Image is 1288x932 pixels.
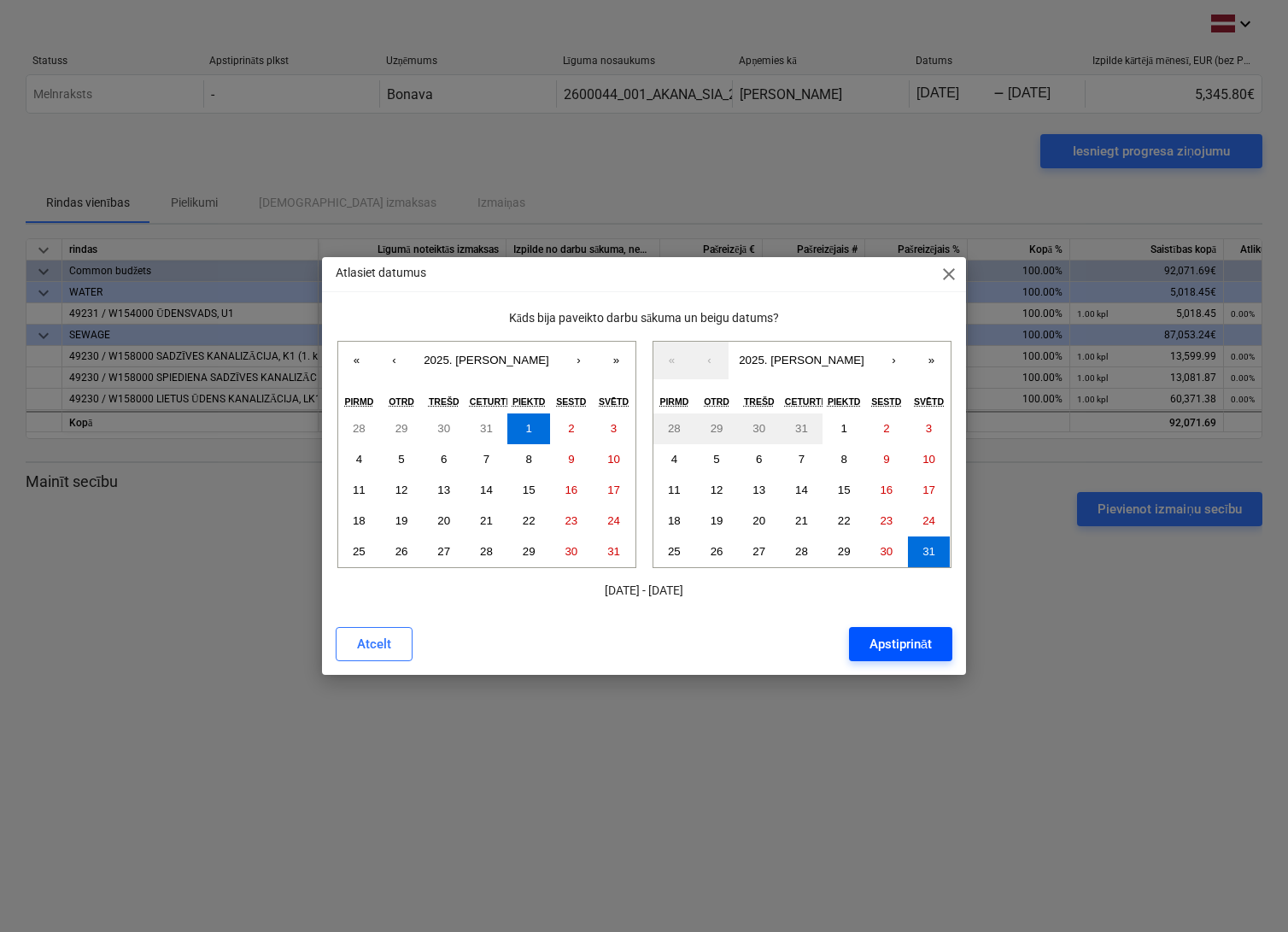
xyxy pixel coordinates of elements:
[865,536,908,567] button: 2025. gada 30. augusts
[470,396,512,407] abbr: Ceturtdiena
[356,453,362,466] abbr: 2025. gada 4. augusts
[781,506,823,536] button: 2025. gada 21. augusts
[738,506,781,536] button: 2025. gada 20. augusts
[424,354,549,366] span: 2025. [PERSON_NAME]
[823,536,865,567] button: 2025. gada 29. augusts
[395,484,408,496] abbr: 2025. gada 12. augusts
[593,506,635,536] button: 2025. gada 24. augusts
[795,422,808,435] abbr: 2025. gada 31. jūlijs
[380,444,423,475] button: 2025. gada 5. augusts
[550,475,593,506] button: 2025. gada 16. augusts
[480,484,493,496] abbr: 2025. gada 14. augusts
[711,422,723,435] abbr: 2025. gada 29. jūlijs
[738,413,781,444] button: 2025. gada 30. jūlijs
[711,545,723,558] abbr: 2025. gada 26. augusts
[465,536,508,567] button: 2025. gada 28. augusts
[550,536,593,567] button: 2025. gada 30. augusts
[593,536,635,567] button: 2025. gada 31. augusts
[465,475,508,506] button: 2025. gada 14. augusts
[480,514,493,527] abbr: 2025. gada 21. augusts
[653,536,696,567] button: 2025. gada 25. augusts
[336,309,952,327] p: Kāds bija paveikto darbu sākuma un beigu datums?
[869,633,932,655] div: Apstiprināt
[465,444,508,475] button: 2025. gada 7. augusts
[512,396,546,407] abbr: Piektdiena
[653,342,691,379] button: «
[756,453,762,466] abbr: 2025. gada 6. augusts
[437,484,450,496] abbr: 2025. gada 13. augusts
[838,545,851,558] abbr: 2025. gada 29. augusts
[523,514,536,527] abbr: 2025. gada 22. augusts
[926,422,932,435] abbr: 2025. gada 3. augusts
[523,484,536,496] abbr: 2025. gada 15. augusts
[441,453,447,466] abbr: 2025. gada 6. augusts
[880,484,893,496] abbr: 2025. gada 16. augusts
[565,514,577,527] abbr: 2025. gada 23. augusts
[607,514,620,527] abbr: 2025. gada 24. augusts
[483,453,489,466] abbr: 2025. gada 7. augusts
[380,413,423,444] button: 2025. gada 29. jūlijs
[607,545,620,558] abbr: 2025. gada 31. augusts
[668,514,681,527] abbr: 2025. gada 18. augusts
[799,453,805,466] abbr: 2025. gada 7. augusts
[599,396,629,407] abbr: Svētdiena
[423,536,465,567] button: 2025. gada 27. augusts
[653,444,696,475] button: 2025. gada 4. augusts
[376,342,413,379] button: ‹
[525,422,531,435] abbr: 2025. gada 1. augusts
[729,342,875,379] button: 2025. [PERSON_NAME]
[713,453,719,466] abbr: 2025. gada 5. augusts
[556,396,586,407] abbr: Sestdiena
[828,396,861,407] abbr: Piektdiena
[908,536,951,567] button: 2025. gada 31. augusts
[871,396,901,407] abbr: Sestdiena
[568,422,574,435] abbr: 2025. gada 2. augusts
[883,422,889,435] abbr: 2025. gada 2. augusts
[922,545,935,558] abbr: 2025. gada 31. augusts
[744,396,775,407] abbr: Trešdiena
[507,536,550,567] button: 2025. gada 29. augusts
[353,545,366,558] abbr: 2025. gada 25. augusts
[653,506,696,536] button: 2025. gada 18. augusts
[480,545,493,558] abbr: 2025. gada 28. augusts
[795,545,808,558] abbr: 2025. gada 28. augusts
[357,633,391,655] div: Atcelt
[840,422,846,435] abbr: 2025. gada 1. augusts
[838,484,851,496] abbr: 2025. gada 15. augusts
[823,413,865,444] button: 2025. gada 1. augusts
[437,422,450,435] abbr: 2025. gada 30. jūlijs
[695,506,738,536] button: 2025. gada 19. augusts
[380,536,423,567] button: 2025. gada 26. augusts
[659,396,688,407] abbr: Pirmdiena
[336,264,426,282] p: Atlasiet datumus
[908,444,951,475] button: 2025. gada 10. augusts
[913,342,951,379] button: »
[336,582,952,600] p: [DATE] - [DATE]
[653,475,696,506] button: 2025. gada 11. augusts
[338,475,381,506] button: 2025. gada 11. augusts
[507,475,550,506] button: 2025. gada 15. augusts
[914,396,944,407] abbr: Svētdiena
[398,453,404,466] abbr: 2025. gada 5. augusts
[423,413,465,444] button: 2025. gada 30. jūlijs
[437,514,450,527] abbr: 2025. gada 20. augusts
[752,545,765,558] abbr: 2025. gada 27. augusts
[908,413,951,444] button: 2025. gada 3. augusts
[781,475,823,506] button: 2025. gada 14. augusts
[380,475,423,506] button: 2025. gada 12. augusts
[353,514,366,527] abbr: 2025. gada 18. augusts
[838,514,851,527] abbr: 2025. gada 22. augusts
[865,413,908,444] button: 2025. gada 2. augusts
[568,453,574,466] abbr: 2025. gada 9. augusts
[395,514,408,527] abbr: 2025. gada 19. augusts
[823,506,865,536] button: 2025. gada 22. augusts
[695,536,738,567] button: 2025. gada 26. augusts
[883,453,889,466] abbr: 2025. gada 9. augusts
[908,506,951,536] button: 2025. gada 24. augusts
[695,475,738,506] button: 2025. gada 12. augusts
[880,514,893,527] abbr: 2025. gada 23. augusts
[752,484,765,496] abbr: 2025. gada 13. augusts
[338,444,381,475] button: 2025. gada 4. augusts
[922,453,935,466] abbr: 2025. gada 10. augusts
[338,506,381,536] button: 2025. gada 18. augusts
